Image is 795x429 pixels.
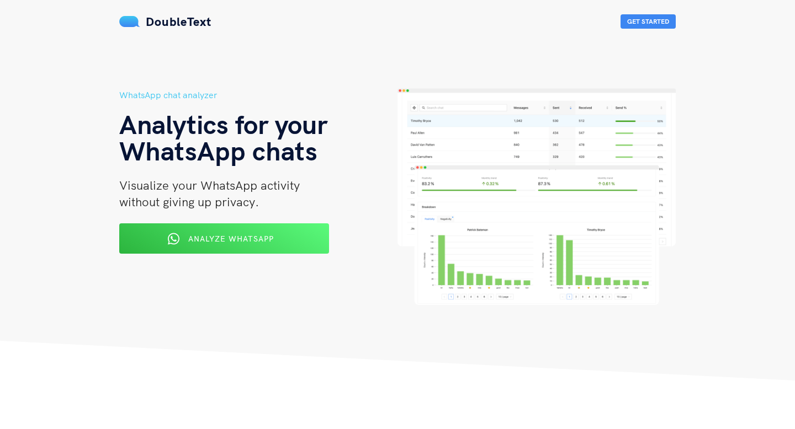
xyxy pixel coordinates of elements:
span: without giving up privacy. [119,194,259,210]
span: Visualize your WhatsApp activity [119,178,300,193]
h5: WhatsApp chat analyzer [119,88,397,102]
button: Analyze WhatsApp [119,223,329,254]
a: Analyze WhatsApp [119,238,329,248]
span: DoubleText [146,14,211,29]
img: hero [397,88,676,305]
button: Get Started [621,14,676,29]
a: DoubleText [119,14,211,29]
img: mS3x8y1f88AAAAABJRU5ErkJggg== [119,16,140,27]
span: Analytics for your [119,108,327,141]
span: Analyze WhatsApp [188,234,274,244]
span: WhatsApp chats [119,134,317,167]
